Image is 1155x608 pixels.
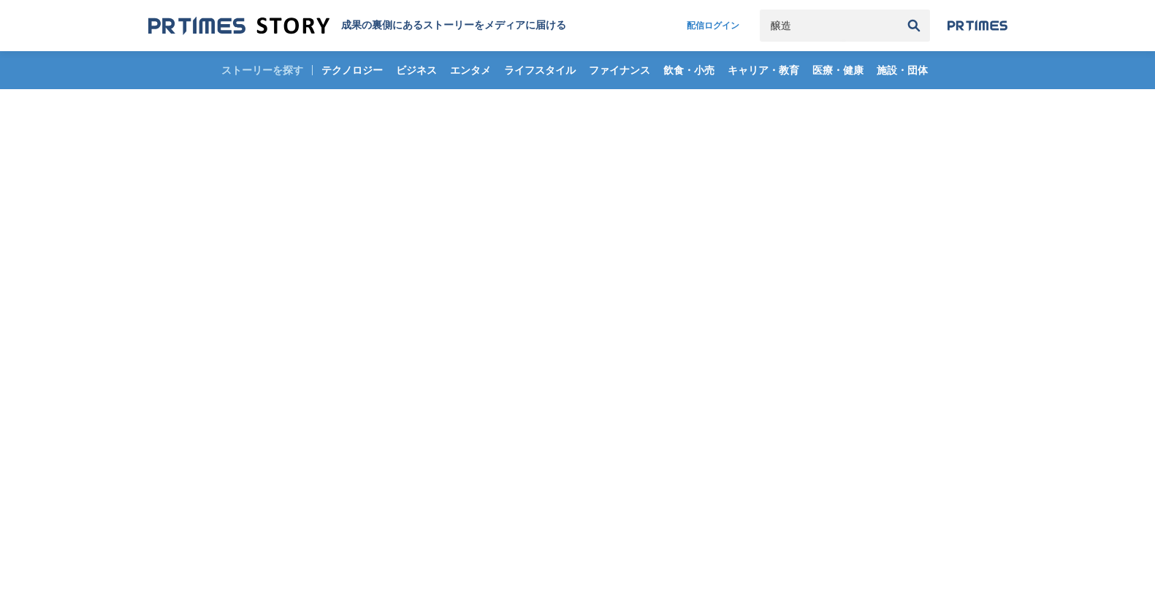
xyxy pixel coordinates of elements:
[390,51,443,89] a: ビジネス
[498,51,582,89] a: ライフスタイル
[444,51,497,89] a: エンタメ
[871,51,934,89] a: 施設・団体
[444,64,497,77] span: エンタメ
[722,64,805,77] span: キャリア・教育
[760,9,898,42] input: キーワードで検索
[316,51,389,89] a: テクノロジー
[498,64,582,77] span: ライフスタイル
[807,51,869,89] a: 医療・健康
[807,64,869,77] span: 医療・健康
[948,20,1007,31] img: prtimes
[722,51,805,89] a: キャリア・教育
[657,51,720,89] a: 飲食・小売
[583,64,656,77] span: ファイナンス
[583,51,656,89] a: ファイナンス
[148,16,329,36] img: 成果の裏側にあるストーリーをメディアに届ける
[657,64,720,77] span: 飲食・小売
[341,19,566,32] h1: 成果の裏側にあるストーリーをメディアに届ける
[898,9,930,42] button: 検索
[672,9,754,42] a: 配信ログイン
[316,64,389,77] span: テクノロジー
[871,64,934,77] span: 施設・団体
[390,64,443,77] span: ビジネス
[148,16,566,36] a: 成果の裏側にあるストーリーをメディアに届ける 成果の裏側にあるストーリーをメディアに届ける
